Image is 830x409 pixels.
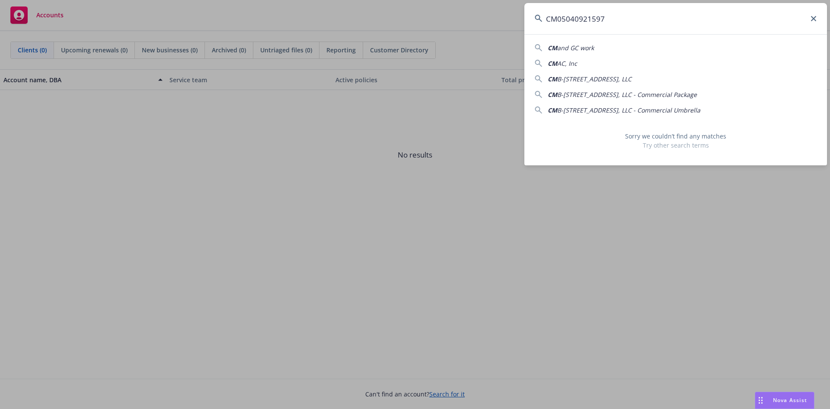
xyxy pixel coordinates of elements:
input: Search... [524,3,827,34]
span: AC, Inc [557,59,577,68]
span: B-[STREET_ADDRESS], LLC - Commercial Package [557,90,697,99]
span: Nova Assist [773,396,807,404]
span: Try other search terms [535,141,817,150]
div: Drag to move [755,392,766,409]
span: CM [548,75,557,83]
span: Sorry we couldn’t find any matches [535,132,817,141]
button: Nova Assist [755,392,814,409]
span: and GC work [557,44,594,52]
span: CM [548,59,557,68]
span: CM [548,44,557,52]
span: B-[STREET_ADDRESS], LLC [557,75,632,83]
span: CM [548,106,557,114]
span: B-[STREET_ADDRESS], LLC - Commercial Umbrella [557,106,700,114]
span: CM [548,90,557,99]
